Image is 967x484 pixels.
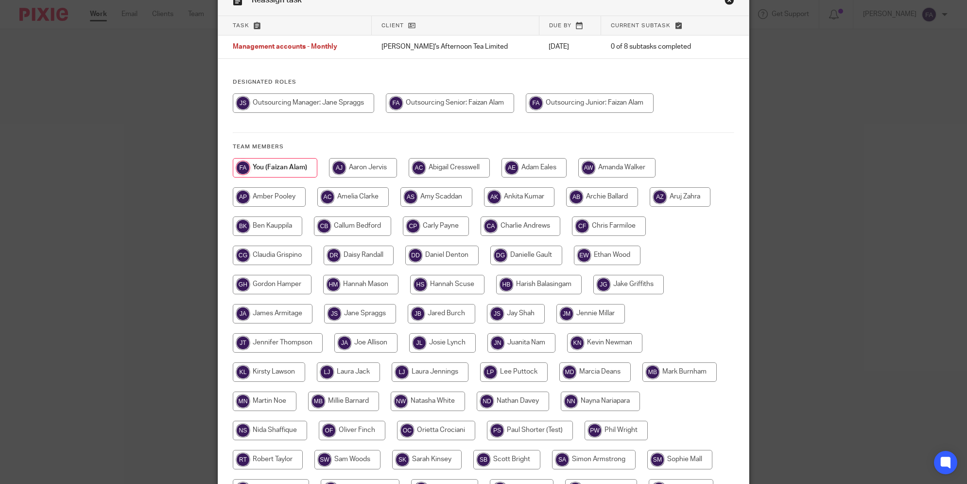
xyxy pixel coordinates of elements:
h4: Designated Roles [233,78,735,86]
span: Management accounts - Monthly [233,44,337,51]
span: Task [233,23,249,28]
p: [DATE] [549,42,591,52]
p: [PERSON_NAME]'s Afternoon Tea Limited [381,42,530,52]
h4: Team members [233,143,735,151]
span: Due by [549,23,571,28]
td: 0 of 8 subtasks completed [601,36,716,59]
span: Current subtask [611,23,671,28]
span: Client [381,23,404,28]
